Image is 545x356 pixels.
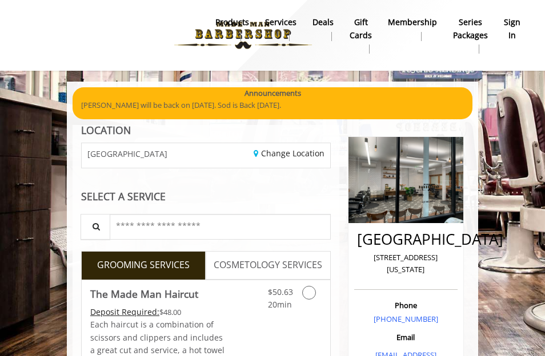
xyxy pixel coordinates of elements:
[350,16,372,42] b: gift cards
[254,148,324,159] a: Change Location
[90,306,227,318] div: $48.00
[504,16,520,42] b: sign in
[214,258,322,273] span: COSMETOLOGY SERVICES
[268,299,292,310] span: 20min
[90,306,159,317] span: This service needs some Advance to be paid before we block your appointment
[357,252,455,276] p: [STREET_ADDRESS][US_STATE]
[342,14,380,56] a: Gift cardsgift cards
[90,286,198,302] b: The Made Man Haircut
[374,314,438,324] a: [PHONE_NUMBER]
[265,16,296,29] b: Services
[257,14,304,44] a: ServicesServices
[81,214,110,240] button: Service Search
[268,286,293,297] span: $50.63
[496,14,528,44] a: sign insign in
[357,231,455,248] h2: [GEOGRAPHIC_DATA]
[215,16,249,29] b: products
[388,16,437,29] b: Membership
[453,16,488,42] b: Series packages
[380,14,445,44] a: MembershipMembership
[312,16,334,29] b: Deals
[357,333,455,341] h3: Email
[245,87,301,99] b: Announcements
[87,149,167,158] span: [GEOGRAPHIC_DATA]
[81,191,331,202] div: SELECT A SERVICE
[445,14,496,56] a: Series packagesSeries packages
[207,14,257,44] a: Productsproducts
[81,123,131,137] b: LOCATION
[357,301,455,309] h3: Phone
[165,4,322,67] img: Made Man Barbershop logo
[304,14,342,44] a: DealsDeals
[81,99,464,111] p: [PERSON_NAME] will be back on [DATE]. Sod is Back [DATE].
[97,258,190,273] span: GROOMING SERVICES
